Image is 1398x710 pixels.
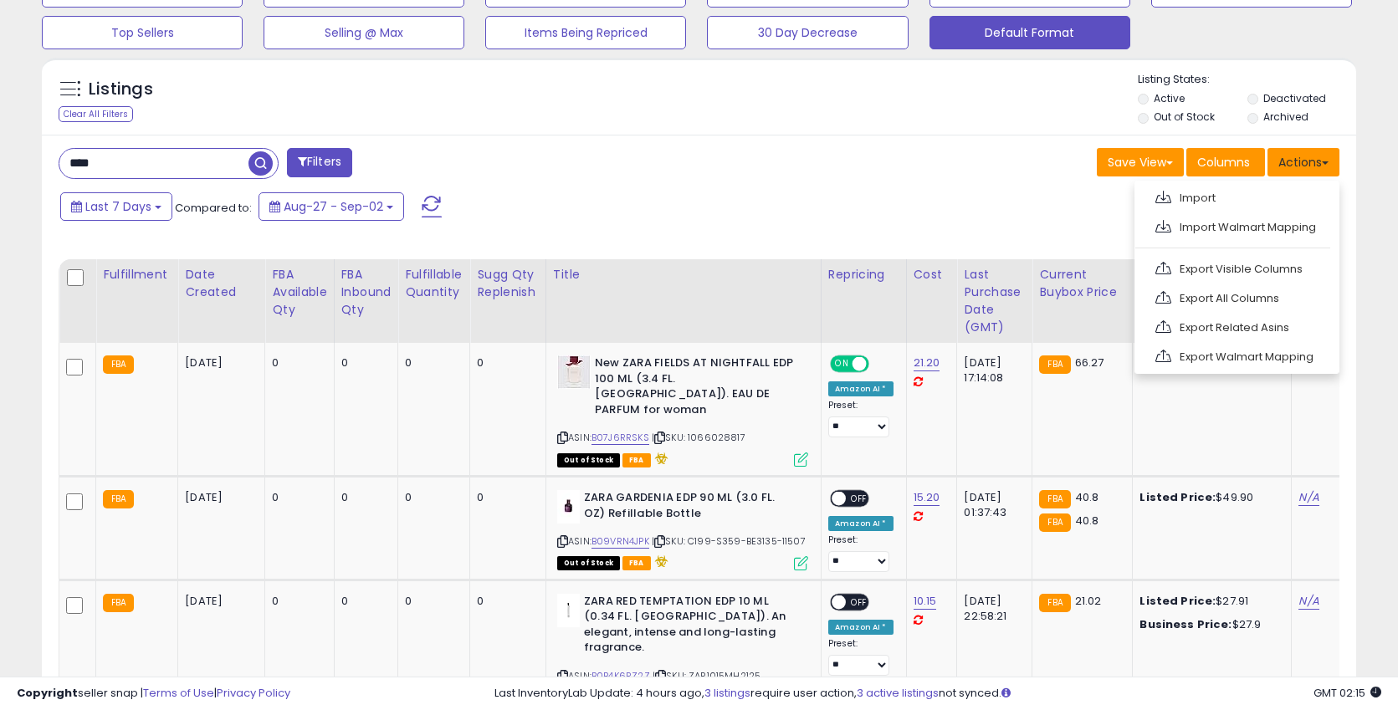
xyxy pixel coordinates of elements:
div: Last InventoryLab Update: 4 hours ago, require user action, not synced. [494,686,1381,702]
div: Current Buybox Price [1039,266,1125,301]
b: ZARA GARDENIA EDP 90 ML (3.0 FL. OZ) Refillable Bottle [584,490,787,525]
button: Actions [1267,148,1339,176]
a: Export All Columns [1144,285,1327,311]
p: Listing States: [1138,72,1356,88]
a: Export Related Asins [1144,314,1327,340]
small: FBA [1039,490,1070,508]
div: Date Created [185,266,258,301]
span: 40.8 [1075,513,1099,529]
button: Items Being Repriced [485,16,686,49]
small: FBA [103,594,134,612]
a: B09VRN4JPK [591,534,649,549]
span: | SKU: 1066028817 [652,431,745,444]
a: Export Visible Columns [1144,256,1327,282]
span: OFF [846,492,873,506]
button: Filters [287,148,352,177]
label: Archived [1263,110,1308,124]
div: [DATE] 17:14:08 [964,355,1019,386]
div: $49.90 [1139,490,1278,505]
div: Preset: [828,638,894,676]
a: Import [1144,185,1327,211]
span: | SKU: C199-S359-BE3135-11507 [652,534,806,548]
b: Listed Price: [1139,489,1216,505]
a: Terms of Use [143,685,214,701]
i: hazardous material [651,452,668,464]
div: 0 [477,594,533,609]
a: 3 active listings [857,685,939,701]
div: 0 [405,490,457,505]
div: ASIN: [557,355,808,465]
span: OFF [867,357,894,371]
div: Fulfillable Quantity [405,266,463,301]
a: 21.20 [914,355,940,371]
span: All listings that are currently out of stock and unavailable for purchase on Amazon [557,453,620,467]
span: Columns [1197,154,1250,171]
span: 2025-09-10 02:15 GMT [1314,685,1381,701]
span: Compared to: [175,200,252,216]
th: Please note that this number is a calculation based on your required days of coverage and your ve... [470,259,546,343]
div: ASIN: [557,490,808,569]
div: FBA Available Qty [272,266,326,319]
div: Preset: [828,400,894,437]
img: 31ZIb7DMY2L._SL40_.jpg [557,355,591,389]
div: 0 [272,594,320,609]
div: [DATE] 01:37:43 [964,490,1019,520]
div: 0 [341,594,386,609]
a: Privacy Policy [217,685,290,701]
button: Save View [1097,148,1184,176]
div: Cost [914,266,950,283]
a: N/A [1298,489,1319,506]
a: 10.15 [914,593,937,610]
div: seller snap | | [17,686,290,702]
div: Amazon AI * [828,381,894,396]
i: hazardous material [651,555,668,567]
div: 0 [341,490,386,505]
button: Selling @ Max [264,16,464,49]
div: Last Purchase Date (GMT) [964,266,1025,336]
span: 40.8 [1075,489,1099,505]
div: 0 [477,355,533,370]
button: Last 7 Days [60,192,172,221]
div: Repricing [828,266,899,283]
span: Last 7 Days [85,198,151,215]
button: Aug-27 - Sep-02 [259,192,404,221]
div: Amazon AI * [828,620,894,635]
label: Out of Stock [1154,110,1215,124]
div: Title [553,266,814,283]
img: 11AKlY4q1mL._SL40_.jpg [557,594,580,627]
div: [DATE] [185,355,252,370]
button: Columns [1186,148,1265,176]
small: FBA [103,490,134,508]
span: OFF [846,595,873,609]
div: Amazon AI * [828,516,894,531]
div: Preset: [828,534,894,572]
a: 15.20 [914,489,940,506]
div: Clear All Filters [59,106,133,122]
span: FBA [622,556,651,570]
h5: Listings [89,78,153,101]
small: FBA [103,355,134,374]
button: Top Sellers [42,16,243,49]
span: ON [832,357,853,371]
div: [DATE] [185,490,252,505]
div: Fulfillment [103,266,171,283]
span: All listings that are currently out of stock and unavailable for purchase on Amazon [557,556,620,570]
div: 0 [405,355,457,370]
b: Listed Price: [1139,593,1216,609]
div: 0 [341,355,386,370]
button: Default Format [929,16,1130,49]
a: B07J6RRSKS [591,431,649,445]
small: FBA [1039,355,1070,374]
div: $27.91 [1139,594,1278,609]
div: [DATE] 22:58:21 [964,594,1019,624]
small: FBA [1039,513,1070,532]
span: 21.02 [1075,593,1102,609]
div: 0 [272,490,320,505]
small: FBA [1039,594,1070,612]
div: 0 [272,355,320,370]
div: Sugg Qty Replenish [477,266,539,301]
strong: Copyright [17,685,78,701]
a: Import Walmart Mapping [1144,214,1327,240]
b: Business Price: [1139,616,1232,632]
b: ZARA RED TEMPTATION EDP 10 ML (0.34 FL. [GEOGRAPHIC_DATA]). An elegant, intense and long-lasting ... [584,594,787,660]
